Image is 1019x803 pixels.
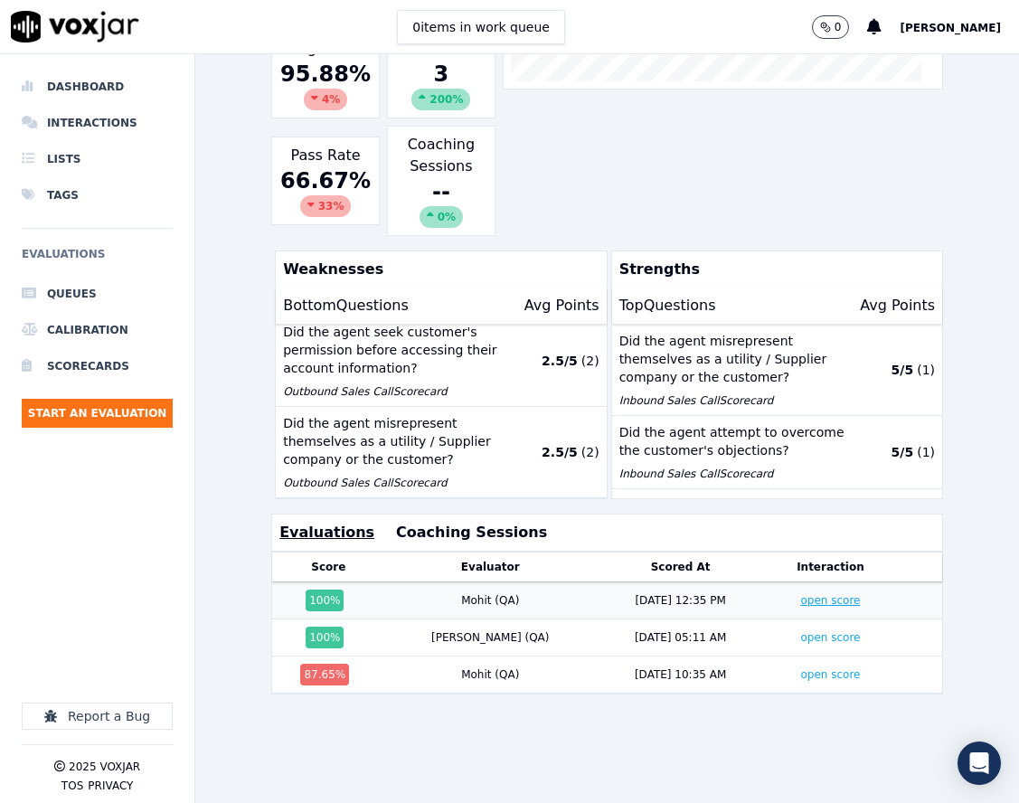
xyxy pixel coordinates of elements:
div: Coaching Sessions [387,126,495,236]
button: Score [311,560,345,574]
div: 66.67 % [279,166,372,217]
p: Avg Points [524,295,599,316]
button: 0items in work queue [397,10,565,44]
button: Interaction [797,560,864,574]
p: Did the agent misrepresent themselves as a utility / Supplier company or the customer? [283,414,520,468]
a: Interactions [22,105,173,141]
p: Bottom Questions [283,295,409,316]
button: Did the agent use pressure tactics to enroll the customer? Inbound Sales CallScorecard 5/5 (1) [612,489,942,562]
p: Strengths [612,251,935,288]
div: 95.88 % [279,60,372,110]
p: Inbound Sales Call Scorecard [619,467,856,481]
p: Outbound Sales Call Scorecard [283,384,520,399]
a: open score [800,631,860,644]
div: [DATE] 05:11 AM [635,630,726,645]
div: 4 % [304,89,347,110]
div: 200 % [411,89,470,110]
div: Evaluations [387,30,495,118]
a: Queues [22,276,173,312]
a: open score [800,668,860,681]
p: ( 1 ) [917,443,935,461]
p: 5 / 5 [892,361,914,379]
h6: Evaluations [22,243,173,276]
a: Scorecards [22,348,173,384]
p: Outbound Sales Call Scorecard [283,476,520,490]
div: 100 % [306,627,344,648]
button: 0 [812,15,850,39]
div: Mohit (QA) [461,593,519,608]
div: 33 % [300,195,352,217]
div: 87.65 % [300,664,349,685]
div: [PERSON_NAME] (QA) [431,630,550,645]
p: ( 2 ) [581,352,599,370]
p: Did the agent attempt to overcome the customer's objections? [619,423,856,459]
p: 0 [835,20,842,34]
button: Coaching Sessions [396,522,547,543]
button: TOS [61,779,83,793]
div: Open Intercom Messenger [958,742,1001,785]
div: 0% [420,206,463,228]
p: ( 2 ) [581,443,599,461]
button: Did the agent misrepresent themselves as a utility / Supplier company or the customer? Outbound S... [276,407,606,498]
a: Lists [22,141,173,177]
p: Avg Points [860,295,935,316]
p: 5 / 5 [892,443,914,461]
div: 100 % [306,590,344,611]
button: Evaluator [461,560,520,574]
div: 3 [395,60,487,110]
button: Privacy [88,779,133,793]
div: Avg Score [271,30,380,118]
button: Did the agent misrepresent themselves as a utility / Supplier company or the customer? Inbound Sa... [612,325,942,416]
p: 2.5 / 5 [542,352,578,370]
button: Report a Bug [22,703,173,730]
a: Calibration [22,312,173,348]
button: Did the agent seek customer's permission before accessing their account information? Outbound Sal... [276,316,606,407]
p: Did the agent misrepresent themselves as a utility / Supplier company or the customer? [619,332,856,386]
img: voxjar logo [11,11,139,43]
button: Scored At [651,560,711,574]
p: Top Questions [619,295,716,316]
span: [PERSON_NAME] [900,22,1001,34]
div: Mohit (QA) [461,667,519,682]
p: ( 1 ) [917,361,935,379]
button: [PERSON_NAME] [900,16,1019,38]
button: Evaluations [279,522,374,543]
p: Did the agent seek customer's permission before accessing their account information? [283,323,520,377]
p: Did the agent use pressure tactics to enroll the customer? [619,496,856,533]
p: Inbound Sales Call Scorecard [619,393,856,408]
a: Tags [22,177,173,213]
p: 2025 Voxjar [69,760,140,774]
button: 0 [812,15,868,39]
a: open score [800,594,860,607]
div: [DATE] 12:35 PM [635,593,725,608]
div: [DATE] 10:35 AM [635,667,726,682]
p: Weaknesses [276,251,599,288]
p: 2.5 / 5 [542,443,578,461]
div: Pass Rate [271,137,380,225]
div: -- [395,177,487,228]
button: Start an Evaluation [22,399,173,428]
button: Did the agent attempt to overcome the customer's objections? Inbound Sales CallScorecard 5/5 (1) [612,416,942,489]
a: Dashboard [22,69,173,105]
